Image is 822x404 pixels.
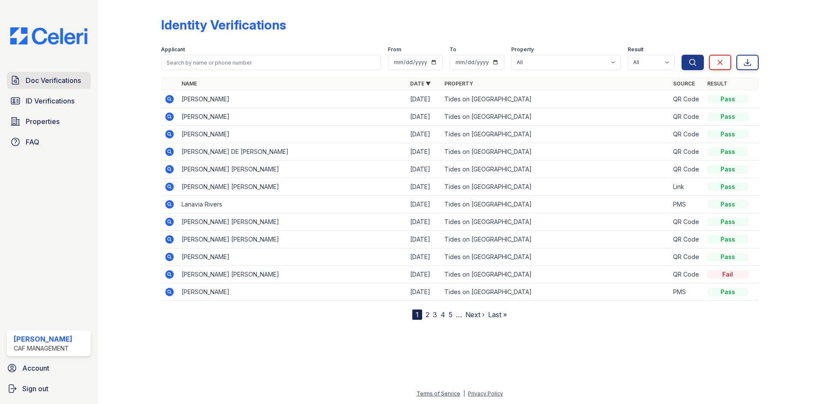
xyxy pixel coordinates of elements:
input: Search by name or phone number [161,55,381,70]
td: QR Code [670,231,704,248]
td: [PERSON_NAME] [178,91,407,108]
div: Pass [707,235,748,244]
span: FAQ [26,137,39,147]
a: Sign out [3,380,94,397]
td: PMS [670,196,704,213]
a: Terms of Service [417,390,460,397]
td: [DATE] [407,161,441,178]
a: 3 [433,310,437,319]
div: Pass [707,130,748,139]
div: Pass [707,253,748,261]
td: Tides on [GEOGRAPHIC_DATA] [441,196,670,213]
div: [PERSON_NAME] [14,334,72,344]
td: [PERSON_NAME] [178,126,407,143]
td: [PERSON_NAME] [178,283,407,301]
a: 5 [449,310,453,319]
div: Pass [707,165,748,174]
td: [PERSON_NAME] [PERSON_NAME] [178,178,407,196]
div: Pass [707,183,748,191]
td: Tides on [GEOGRAPHIC_DATA] [441,126,670,143]
label: Result [628,46,643,53]
a: Privacy Policy [468,390,503,397]
td: Lanavia Rivers [178,196,407,213]
td: [DATE] [407,196,441,213]
div: Pass [707,200,748,209]
span: Sign out [22,383,48,394]
img: CE_Logo_Blue-a8612792a0a2168367f1c8372b55b34899dd931a85d93a1a3d3e32e68fde9ad4.png [3,27,94,44]
a: Date ▼ [410,80,431,87]
td: Tides on [GEOGRAPHIC_DATA] [441,231,670,248]
td: Tides on [GEOGRAPHIC_DATA] [441,178,670,196]
div: Pass [707,218,748,226]
td: Tides on [GEOGRAPHIC_DATA] [441,266,670,283]
label: Property [511,46,534,53]
div: Pass [707,288,748,296]
span: Account [22,363,49,373]
td: Tides on [GEOGRAPHIC_DATA] [441,108,670,126]
div: | [463,390,465,397]
a: Property [444,80,473,87]
td: QR Code [670,213,704,231]
a: Properties [7,113,91,130]
td: QR Code [670,266,704,283]
div: Identity Verifications [161,17,286,32]
td: [DATE] [407,248,441,266]
label: Applicant [161,46,185,53]
a: Next › [465,310,485,319]
td: [DATE] [407,178,441,196]
div: Fail [707,270,748,279]
a: ID Verifications [7,92,91,109]
td: [PERSON_NAME] [178,108,407,126]
td: QR Code [670,126,704,143]
td: [DATE] [407,231,441,248]
td: Tides on [GEOGRAPHIC_DATA] [441,248,670,266]
td: Tides on [GEOGRAPHIC_DATA] [441,143,670,161]
td: [DATE] [407,213,441,231]
td: QR Code [670,108,704,126]
td: Link [670,178,704,196]
a: Last » [488,310,507,319]
td: QR Code [670,248,704,266]
td: QR Code [670,161,704,178]
td: [PERSON_NAME] [PERSON_NAME] [178,213,407,231]
span: … [456,310,462,320]
td: PMS [670,283,704,301]
label: From [388,46,401,53]
a: FAQ [7,133,91,150]
a: Result [707,80,727,87]
td: Tides on [GEOGRAPHIC_DATA] [441,91,670,108]
span: Properties [26,116,60,127]
a: 4 [441,310,445,319]
td: [DATE] [407,126,441,143]
div: 1 [412,310,422,320]
td: [PERSON_NAME] [PERSON_NAME] [178,266,407,283]
div: CAF Management [14,344,72,353]
td: Tides on [GEOGRAPHIC_DATA] [441,213,670,231]
a: Doc Verifications [7,72,91,89]
div: Pass [707,147,748,156]
label: To [450,46,456,53]
td: QR Code [670,143,704,161]
td: Tides on [GEOGRAPHIC_DATA] [441,283,670,301]
span: Doc Verifications [26,75,81,86]
td: [DATE] [407,283,441,301]
div: Pass [707,112,748,121]
td: [PERSON_NAME] [PERSON_NAME] [178,231,407,248]
span: ID Verifications [26,96,74,106]
div: Pass [707,95,748,103]
td: [DATE] [407,108,441,126]
td: Tides on [GEOGRAPHIC_DATA] [441,161,670,178]
a: 2 [426,310,429,319]
a: Account [3,360,94,377]
td: [DATE] [407,143,441,161]
a: Name [182,80,197,87]
a: Source [673,80,695,87]
td: [DATE] [407,91,441,108]
td: [DATE] [407,266,441,283]
td: [PERSON_NAME] [PERSON_NAME] [178,161,407,178]
td: [PERSON_NAME] [178,248,407,266]
td: QR Code [670,91,704,108]
td: [PERSON_NAME] DE [PERSON_NAME] [178,143,407,161]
